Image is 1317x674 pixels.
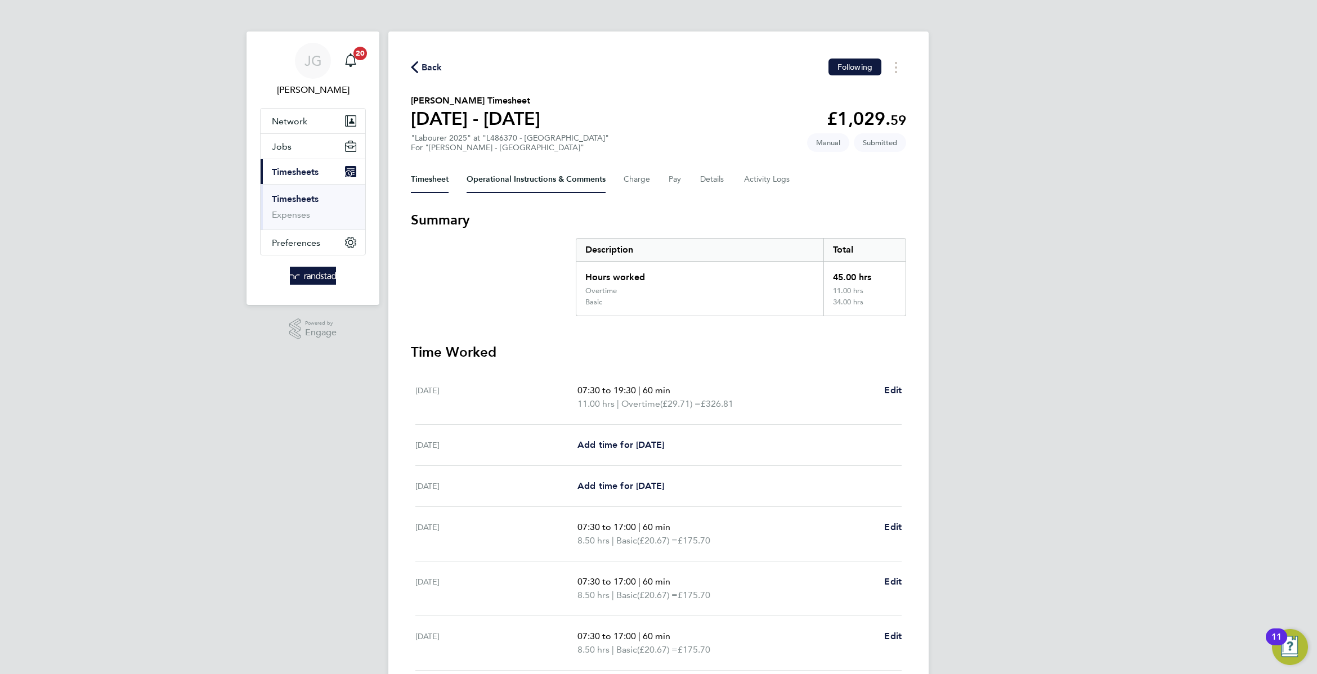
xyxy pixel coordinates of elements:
span: | [638,385,640,396]
span: £326.81 [701,398,733,409]
span: | [638,576,640,587]
span: (£20.67) = [637,590,678,600]
span: Network [272,116,307,127]
a: Expenses [272,209,310,220]
a: Add time for [DATE] [577,438,664,452]
div: [DATE] [415,438,577,452]
span: 07:30 to 19:30 [577,385,636,396]
span: Edit [884,522,902,532]
span: £175.70 [678,644,710,655]
a: Edit [884,520,902,534]
div: Basic [585,298,602,307]
a: Edit [884,630,902,643]
span: James Garrard [260,83,366,97]
div: 11.00 hrs [823,286,906,298]
div: Overtime [585,286,617,295]
span: Powered by [305,318,337,328]
button: Timesheets [261,159,365,184]
button: Back [411,60,442,74]
a: Powered byEngage [289,318,337,340]
div: 11 [1271,637,1282,651]
span: Overtime [621,397,660,411]
div: [DATE] [415,384,577,411]
span: 07:30 to 17:00 [577,631,636,641]
span: 60 min [643,385,670,396]
div: For "[PERSON_NAME] - [GEOGRAPHIC_DATA]" [411,143,609,152]
span: (£29.71) = [660,398,701,409]
span: Jobs [272,141,292,152]
span: JG [304,53,322,68]
span: (£20.67) = [637,644,678,655]
div: Summary [576,238,906,316]
span: (£20.67) = [637,535,678,546]
span: | [638,631,640,641]
span: 8.50 hrs [577,590,610,600]
span: 60 min [643,631,670,641]
app-decimal: £1,029. [827,108,906,129]
div: Timesheets [261,184,365,230]
span: 07:30 to 17:00 [577,576,636,587]
nav: Main navigation [247,32,379,305]
button: Network [261,109,365,133]
img: randstad-logo-retina.png [290,267,337,285]
button: Details [700,166,726,193]
span: Preferences [272,237,320,248]
h3: Summary [411,211,906,229]
div: Hours worked [576,262,823,286]
div: [DATE] [415,630,577,657]
button: Preferences [261,230,365,255]
button: Charge [624,166,651,193]
a: Edit [884,575,902,588]
span: Basic [616,643,637,657]
span: 60 min [643,522,670,532]
span: 11.00 hrs [577,398,615,409]
button: Operational Instructions & Comments [467,166,606,193]
span: Edit [884,576,902,587]
div: [DATE] [415,520,577,547]
span: | [617,398,619,409]
button: Following [828,59,881,75]
span: Following [837,62,872,72]
span: This timesheet was manually created. [807,133,849,152]
span: 59 [890,112,906,128]
div: Description [576,239,823,261]
h1: [DATE] - [DATE] [411,107,540,130]
a: Go to home page [260,267,366,285]
button: Timesheet [411,166,449,193]
span: £175.70 [678,535,710,546]
span: 8.50 hrs [577,535,610,546]
a: 20 [339,43,362,79]
a: Edit [884,384,902,397]
span: 07:30 to 17:00 [577,522,636,532]
a: Timesheets [272,194,319,204]
button: Jobs [261,134,365,159]
a: Add time for [DATE] [577,479,664,493]
span: | [612,644,614,655]
div: Total [823,239,906,261]
span: | [638,522,640,532]
div: [DATE] [415,575,577,602]
button: Pay [669,166,682,193]
span: Back [422,61,442,74]
span: 60 min [643,576,670,587]
span: | [612,535,614,546]
button: Activity Logs [744,166,791,193]
span: Add time for [DATE] [577,480,664,491]
a: JG[PERSON_NAME] [260,43,366,97]
span: Basic [616,534,637,547]
button: Open Resource Center, 11 new notifications [1272,629,1308,665]
span: Edit [884,385,902,396]
span: Timesheets [272,167,319,177]
button: Timesheets Menu [886,59,906,76]
span: | [612,590,614,600]
div: "Labourer 2025" at "L486370 - [GEOGRAPHIC_DATA]" [411,133,609,152]
h3: Time Worked [411,343,906,361]
span: This timesheet is Submitted. [854,133,906,152]
span: 20 [353,47,367,60]
span: Basic [616,588,637,602]
div: 45.00 hrs [823,262,906,286]
h2: [PERSON_NAME] Timesheet [411,94,540,107]
div: [DATE] [415,479,577,493]
div: 34.00 hrs [823,298,906,316]
span: Add time for [DATE] [577,439,664,450]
